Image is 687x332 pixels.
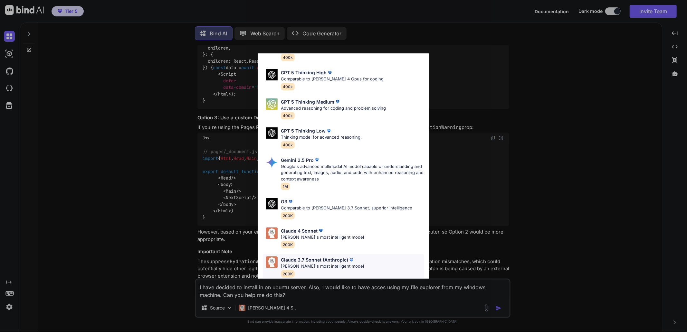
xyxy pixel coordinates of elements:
p: Google's advanced multimodal AI model capable of understanding and generating text, images, audio... [281,163,424,182]
span: 200K [281,270,295,278]
span: 200K [281,212,295,219]
img: Pick Models [266,69,278,80]
p: Comparable to [PERSON_NAME] 4 Opus for coding [281,76,384,82]
img: premium [348,257,355,263]
img: Pick Models [266,256,278,268]
p: Advanced reasoning for coding and problem solving [281,105,386,112]
span: 1M [281,183,290,190]
p: [PERSON_NAME]'s most intelligent model [281,234,364,241]
p: Thinking model for advanced reasoning. [281,134,362,141]
p: Gemini 2.5 Pro [281,157,314,163]
p: GPT 5 Thinking High [281,69,327,76]
p: GPT 5 Thinking Medium [281,98,334,105]
img: Pick Models [266,227,278,239]
img: Pick Models [266,198,278,209]
span: 400k [281,112,295,119]
span: 400k [281,141,295,149]
p: GPT 5 Thinking Low [281,127,326,134]
p: [PERSON_NAME]'s most intelligent model [281,263,364,270]
img: Pick Models [266,157,278,168]
img: premium [327,69,333,76]
span: 400k [281,54,295,61]
p: Comparable to [PERSON_NAME] 3.7 Sonnet, superior intelligence [281,205,412,211]
p: Claude 3.7 Sonnet (Anthropic) [281,256,348,263]
img: premium [314,157,320,163]
img: Pick Models [266,127,278,139]
img: Pick Models [266,98,278,110]
span: 200K [281,241,295,248]
img: premium [287,198,294,205]
img: premium [318,227,324,234]
img: premium [326,128,332,134]
p: Claude 4 Sonnet [281,227,318,234]
p: O3 [281,198,287,205]
span: 400k [281,83,295,90]
img: premium [334,98,341,105]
